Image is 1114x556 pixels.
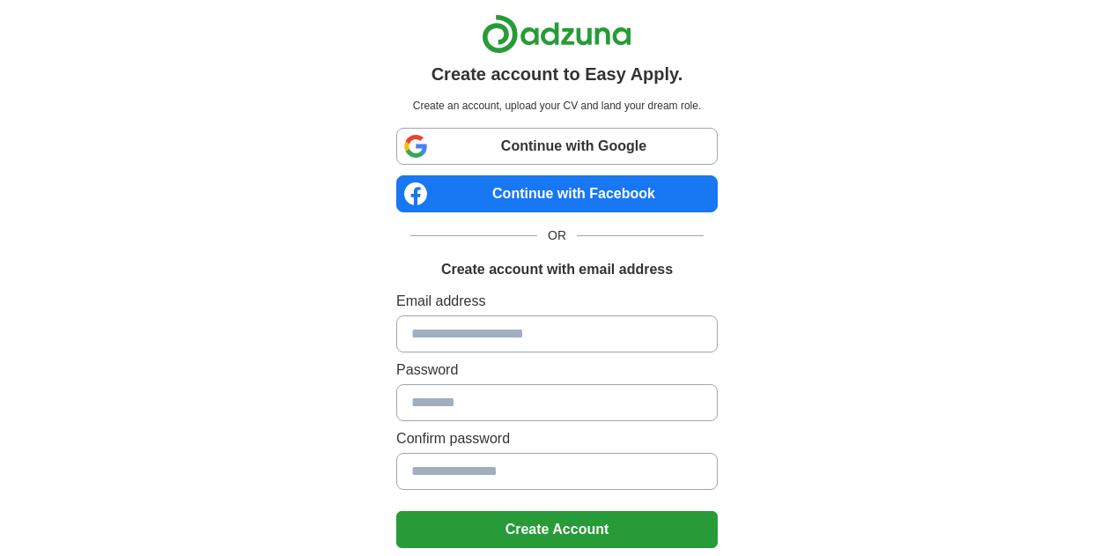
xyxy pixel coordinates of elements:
p: Create an account, upload your CV and land your dream role. [400,98,714,114]
span: OR [537,226,577,245]
h1: Create account with email address [441,259,673,280]
label: Confirm password [396,428,718,449]
button: Create Account [396,511,718,548]
img: Adzuna logo [482,14,631,54]
label: Email address [396,291,718,312]
label: Password [396,360,718,381]
h1: Create account to Easy Apply. [432,61,683,87]
a: Continue with Google [396,128,718,165]
a: Continue with Facebook [396,175,718,212]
